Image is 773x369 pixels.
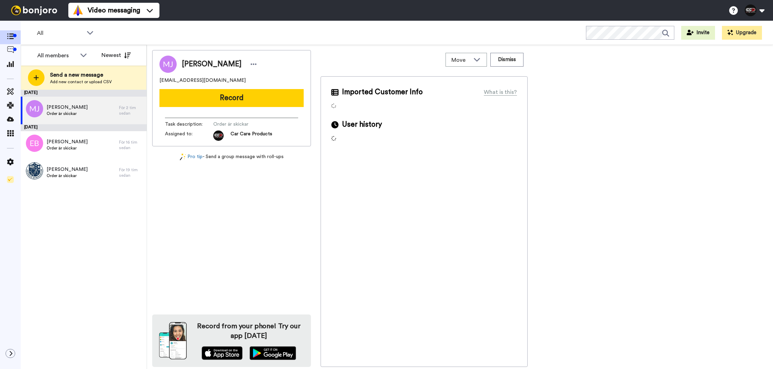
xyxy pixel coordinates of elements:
[159,56,177,73] img: Image of Mikael Jeppsson
[8,6,60,15] img: bj-logo-header-white.svg
[37,29,83,37] span: All
[182,59,242,69] span: [PERSON_NAME]
[451,56,470,64] span: Move
[7,176,14,183] img: Checklist.svg
[165,121,213,128] span: Task description :
[342,87,423,97] span: Imported Customer Info
[159,322,187,359] img: download
[180,153,203,161] a: Pro tip
[50,79,112,85] span: Add new contact or upload CSV
[26,135,43,152] img: eb.png
[119,139,143,150] div: För 16 tim sedan
[21,90,147,97] div: [DATE]
[37,51,77,60] div: All members
[159,77,246,84] span: [EMAIL_ADDRESS][DOMAIN_NAME]
[249,346,296,360] img: playstore
[96,48,136,62] button: Newest
[119,167,143,178] div: För 19 tim sedan
[484,88,517,96] div: What is this?
[47,138,88,145] span: [PERSON_NAME]
[21,124,147,131] div: [DATE]
[72,5,84,16] img: vm-color.svg
[490,53,524,67] button: Dismiss
[47,145,88,151] span: Order är skickar
[159,89,304,107] button: Record
[47,104,88,111] span: [PERSON_NAME]
[88,6,140,15] span: Video messaging
[152,153,311,161] div: - Send a group message with roll-ups
[681,26,715,40] button: Invite
[119,105,143,116] div: För 2 tim sedan
[180,153,186,161] img: magic-wand.svg
[722,26,762,40] button: Upgrade
[50,71,112,79] span: Send a new message
[342,119,382,130] span: User history
[165,130,213,141] span: Assigned to:
[47,111,88,116] span: Order är skickar
[213,130,224,141] img: fa6b7fd4-c3c4-475b-9b20-179fad50db7e-1719390291.jpg
[213,121,279,128] span: Order är skickar
[202,346,243,360] img: appstore
[47,166,88,173] span: [PERSON_NAME]
[194,321,304,341] h4: Record from your phone! Try our app [DATE]
[231,130,272,141] span: Car Care Products
[26,162,43,179] img: 5a428cbd-18dc-45bc-8df8-1b338fdc7ca6.jpg
[26,100,43,117] img: mj.png
[47,173,88,178] span: Order är skickar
